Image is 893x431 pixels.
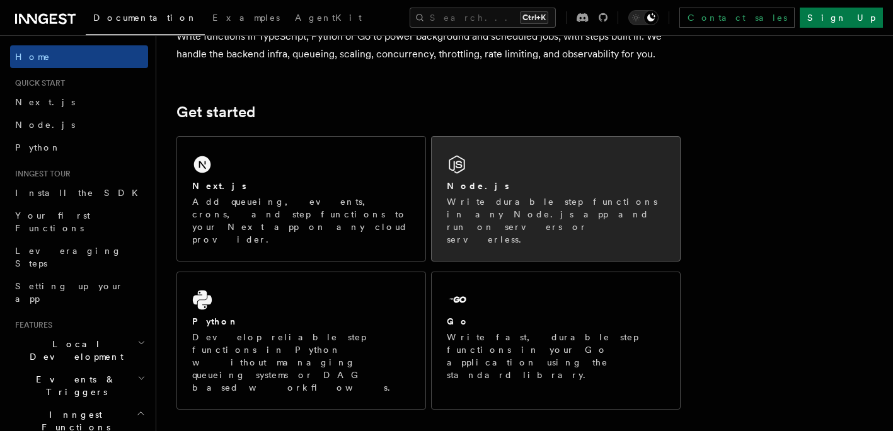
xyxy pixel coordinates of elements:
button: Search...Ctrl+K [410,8,556,28]
span: Inngest tour [10,169,71,179]
button: Local Development [10,333,148,368]
a: Home [10,45,148,68]
a: Get started [176,103,255,121]
span: Your first Functions [15,210,90,233]
a: Contact sales [679,8,795,28]
span: Install the SDK [15,188,146,198]
a: Your first Functions [10,204,148,239]
a: Examples [205,4,287,34]
a: PythonDevelop reliable step functions in Python without managing queueing systems or DAG based wo... [176,272,426,410]
a: Setting up your app [10,275,148,310]
button: Events & Triggers [10,368,148,403]
a: Next.jsAdd queueing, events, crons, and step functions to your Next app on any cloud provider. [176,136,426,261]
button: Toggle dark mode [628,10,659,25]
span: Events & Triggers [10,373,137,398]
span: Node.js [15,120,75,130]
a: Next.js [10,91,148,113]
span: Examples [212,13,280,23]
p: Add queueing, events, crons, and step functions to your Next app on any cloud provider. [192,195,410,246]
p: Write fast, durable step functions in your Go application using the standard library. [447,331,665,381]
span: Quick start [10,78,65,88]
h2: Next.js [192,180,246,192]
a: Leveraging Steps [10,239,148,275]
span: Leveraging Steps [15,246,122,268]
span: Documentation [93,13,197,23]
span: Features [10,320,52,330]
h2: Go [447,315,470,328]
h2: Python [192,315,239,328]
span: Setting up your app [15,281,124,304]
span: Home [15,50,50,63]
a: AgentKit [287,4,369,34]
p: Develop reliable step functions in Python without managing queueing systems or DAG based workflows. [192,331,410,394]
a: Install the SDK [10,181,148,204]
kbd: Ctrl+K [520,11,548,24]
span: Python [15,142,61,152]
span: AgentKit [295,13,362,23]
a: Sign Up [800,8,883,28]
a: Node.jsWrite durable step functions in any Node.js app and run on servers or serverless. [431,136,681,261]
p: Write durable step functions in any Node.js app and run on servers or serverless. [447,195,665,246]
h2: Node.js [447,180,509,192]
span: Local Development [10,338,137,363]
span: Next.js [15,97,75,107]
p: Write functions in TypeScript, Python or Go to power background and scheduled jobs, with steps bu... [176,28,681,63]
a: Documentation [86,4,205,35]
a: Python [10,136,148,159]
a: Node.js [10,113,148,136]
a: GoWrite fast, durable step functions in your Go application using the standard library. [431,272,681,410]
